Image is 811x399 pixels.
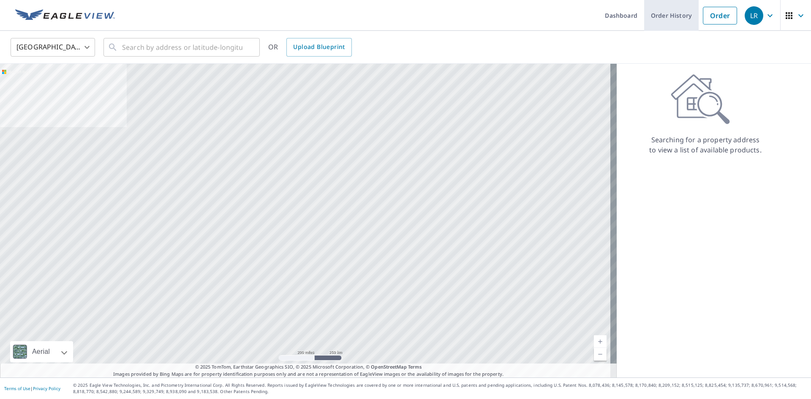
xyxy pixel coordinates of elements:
div: Aerial [30,341,52,362]
p: Searching for a property address to view a list of available products. [649,135,762,155]
div: [GEOGRAPHIC_DATA] [11,35,95,59]
a: Current Level 5, Zoom Out [594,348,607,361]
span: Upload Blueprint [293,42,345,52]
div: Aerial [10,341,73,362]
a: Privacy Policy [33,385,60,391]
a: Current Level 5, Zoom In [594,335,607,348]
a: Terms of Use [4,385,30,391]
a: Upload Blueprint [286,38,351,57]
a: Order [703,7,737,24]
img: EV Logo [15,9,115,22]
span: © 2025 TomTom, Earthstar Geographics SIO, © 2025 Microsoft Corporation, © [195,364,422,371]
div: LR [745,6,763,25]
a: Terms [408,364,422,370]
a: OpenStreetMap [371,364,406,370]
p: | [4,386,60,391]
input: Search by address or latitude-longitude [122,35,242,59]
p: © 2025 Eagle View Technologies, Inc. and Pictometry International Corp. All Rights Reserved. Repo... [73,382,807,395]
div: OR [268,38,352,57]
